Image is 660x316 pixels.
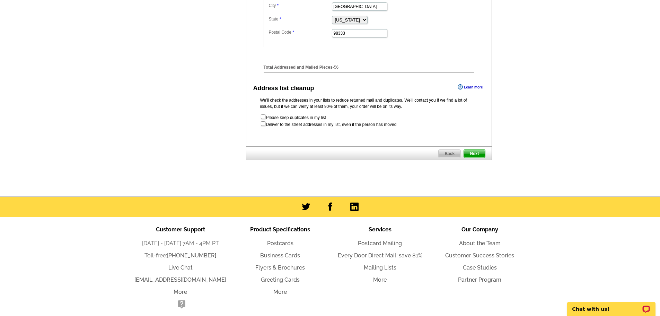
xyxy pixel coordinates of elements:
[463,264,497,271] a: Case Studies
[260,97,478,110] p: We’ll check the addresses in your lists to reduce returned mail and duplicates. We’ll contact you...
[174,289,187,295] a: More
[131,239,230,248] li: [DATE] - [DATE] 7AM - 4PM PT
[156,226,205,233] span: Customer Support
[373,276,387,283] a: More
[459,240,501,247] a: About the Team
[269,29,331,35] label: Postal Code
[464,150,485,158] span: Next
[458,84,483,90] a: Learn more
[369,226,391,233] span: Services
[267,240,293,247] a: Postcards
[445,252,514,259] a: Customer Success Stories
[334,65,338,70] span: 56
[253,84,314,93] div: Address list cleanup
[338,252,422,259] a: Every Door Direct Mail: save 81%
[269,2,331,9] label: City
[358,240,402,247] a: Postcard Mailing
[563,294,660,316] iframe: LiveChat chat widget
[134,276,226,283] a: [EMAIL_ADDRESS][DOMAIN_NAME]
[168,264,193,271] a: Live Chat
[260,252,300,259] a: Business Cards
[261,276,300,283] a: Greeting Cards
[255,264,305,271] a: Flyers & Brochures
[439,150,460,158] span: Back
[250,226,310,233] span: Product Specifications
[461,226,498,233] span: Our Company
[264,65,333,70] strong: Total Addressed and Mailed Pieces
[273,289,287,295] a: More
[167,252,216,259] a: [PHONE_NUMBER]
[260,114,478,128] form: Please keep duplicates in my list Deliver to the street addresses in my list, even if the person ...
[438,149,461,158] a: Back
[131,251,230,260] li: Toll-free:
[364,264,396,271] a: Mailing Lists
[269,16,331,22] label: State
[458,276,501,283] a: Partner Program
